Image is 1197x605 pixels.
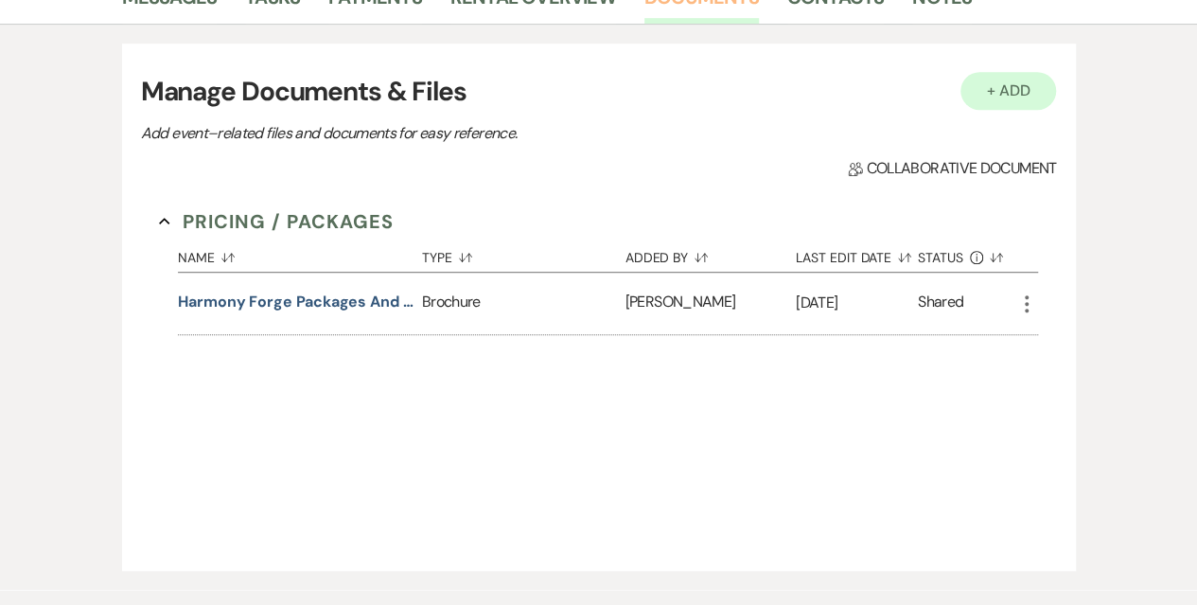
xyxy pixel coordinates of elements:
[178,291,414,313] button: Harmony Forge Packages and Pricing 2025
[422,273,625,334] div: Brochure
[918,291,963,316] div: Shared
[960,72,1057,110] button: + Add
[918,251,963,264] span: Status
[141,121,803,146] p: Add event–related files and documents for easy reference.
[796,291,918,315] p: [DATE]
[848,157,1056,180] span: Collaborative document
[796,236,918,272] button: Last Edit Date
[625,273,796,334] div: [PERSON_NAME]
[918,236,1015,272] button: Status
[141,72,1057,112] h3: Manage Documents & Files
[178,236,422,272] button: Name
[159,207,394,236] button: Pricing / Packages
[625,236,796,272] button: Added By
[422,236,625,272] button: Type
